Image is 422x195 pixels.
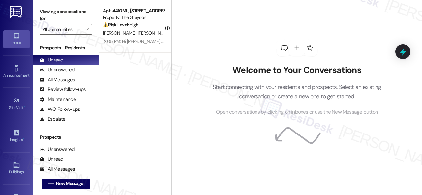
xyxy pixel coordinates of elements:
a: Site Visit • [3,95,30,113]
span: [PERSON_NAME] [103,30,138,36]
label: Viewing conversations for [40,7,92,24]
span: • [23,136,24,141]
div: Maintenance [40,96,76,103]
div: Unanswered [40,66,75,73]
span: Open conversations by clicking on inboxes or use the New Message button [216,108,378,116]
div: Prospects [33,134,99,141]
a: Inbox [3,30,30,48]
h2: Welcome to Your Conversations [203,65,391,76]
div: Escalate [40,116,65,123]
div: Unread [40,57,63,63]
i:  [48,181,53,186]
button: New Message [42,179,90,189]
span: New Message [56,180,83,187]
div: Apt. 4410ML, [STREET_ADDRESS] [103,7,164,14]
span: • [24,104,25,109]
i:  [85,27,88,32]
strong: ⚠️ Risk Level: High [103,22,138,28]
span: [PERSON_NAME] [138,30,171,36]
div: All Messages [40,76,75,83]
div: WO Follow-ups [40,106,80,113]
img: ResiDesk Logo [10,6,23,18]
input: All communities [43,24,81,35]
div: All Messages [40,166,75,173]
a: Buildings [3,159,30,177]
div: Unread [40,156,63,163]
div: Review follow-ups [40,86,86,93]
a: Insights • [3,127,30,145]
span: • [29,72,30,77]
div: Prospects + Residents [33,44,99,51]
div: Property: The Greyson [103,14,164,21]
div: Unanswered [40,146,75,153]
p: Start connecting with your residents and prospects. Select an existing conversation or create a n... [203,83,391,101]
